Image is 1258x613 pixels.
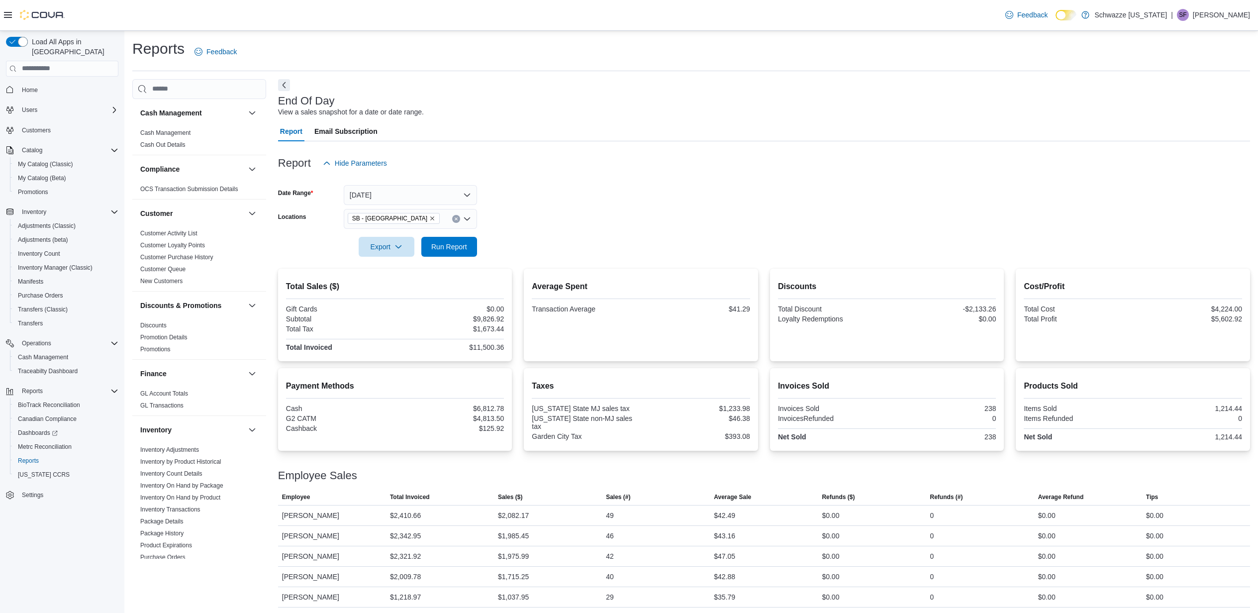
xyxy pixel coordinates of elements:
[286,405,393,412] div: Cash
[14,248,64,260] a: Inventory Count
[10,171,122,185] button: My Catalog (Beta)
[140,186,238,193] a: OCS Transaction Submission Details
[140,554,186,561] a: Purchase Orders
[2,143,122,157] button: Catalog
[18,264,93,272] span: Inventory Manager (Classic)
[132,319,266,359] div: Discounts & Promotions
[278,213,306,221] label: Locations
[28,37,118,57] span: Load All Apps in [GEOGRAPHIC_DATA]
[1038,530,1056,542] div: $0.00
[1146,530,1163,542] div: $0.00
[397,325,504,333] div: $1,673.44
[286,414,393,422] div: G2 CATM
[18,385,47,397] button: Reports
[2,83,122,97] button: Home
[397,315,504,323] div: $9,826.92
[778,405,885,412] div: Invoices Sold
[278,546,386,566] div: [PERSON_NAME]
[278,189,313,197] label: Date Range
[429,215,435,221] button: Remove SB - Garden City from selection in this group
[431,242,467,252] span: Run Report
[1094,9,1167,21] p: Schwazze [US_STATE]
[532,432,639,440] div: Garden City Tax
[246,107,258,119] button: Cash Management
[14,276,47,288] a: Manifests
[22,339,51,347] span: Operations
[1038,550,1056,562] div: $0.00
[140,129,191,136] a: Cash Management
[140,446,199,453] a: Inventory Adjustments
[140,242,205,249] a: Customer Loyalty Points
[390,510,421,521] div: $2,410.66
[778,315,885,323] div: Loyalty Redemptions
[1146,493,1158,501] span: Tips
[286,424,393,432] div: Cashback
[390,530,421,542] div: $2,342.95
[1135,414,1242,422] div: 0
[22,208,46,216] span: Inventory
[18,160,73,168] span: My Catalog (Classic)
[14,469,118,481] span: Washington CCRS
[1179,9,1186,21] span: SF
[889,305,996,313] div: -$2,133.26
[140,402,184,409] span: GL Transactions
[140,277,183,285] span: New Customers
[2,488,122,502] button: Settings
[18,319,43,327] span: Transfers
[18,457,39,465] span: Reports
[140,494,220,502] span: Inventory On Hand by Product
[822,530,839,542] div: $0.00
[18,415,77,423] span: Canadian Compliance
[140,542,192,549] a: Product Expirations
[10,233,122,247] button: Adjustments (beta)
[397,414,504,422] div: $4,813.50
[22,106,37,114] span: Users
[606,510,614,521] div: 49
[278,470,357,482] h3: Employee Sales
[18,188,48,196] span: Promotions
[140,141,186,149] span: Cash Out Details
[314,121,378,141] span: Email Subscription
[397,424,504,432] div: $125.92
[140,266,186,273] a: Customer Queue
[140,390,188,397] a: GL Account Totals
[18,206,50,218] button: Inventory
[140,529,184,537] span: Package History
[22,146,42,154] span: Catalog
[140,518,184,525] a: Package Details
[140,229,197,237] span: Customer Activity List
[22,126,51,134] span: Customers
[14,234,72,246] a: Adjustments (beta)
[140,164,244,174] button: Compliance
[714,510,735,521] div: $42.49
[22,387,43,395] span: Reports
[18,104,118,116] span: Users
[778,433,806,441] strong: Net Sold
[18,489,47,501] a: Settings
[132,39,185,59] h1: Reports
[606,550,614,562] div: 42
[1024,414,1131,422] div: Items Refunded
[140,265,186,273] span: Customer Queue
[14,455,43,467] a: Reports
[1001,5,1052,25] a: Feedback
[498,550,529,562] div: $1,975.99
[286,305,393,313] div: Gift Cards
[2,123,122,137] button: Customers
[18,222,76,230] span: Adjustments (Classic)
[14,276,118,288] span: Manifests
[18,471,70,479] span: [US_STATE] CCRS
[10,398,122,412] button: BioTrack Reconciliation
[643,432,750,440] div: $393.08
[606,493,630,501] span: Sales (#)
[822,550,839,562] div: $0.00
[452,215,460,223] button: Clear input
[498,530,529,542] div: $1,985.45
[319,153,391,173] button: Hide Parameters
[140,446,199,454] span: Inventory Adjustments
[14,304,72,315] a: Transfers (Classic)
[714,493,751,501] span: Average Sale
[140,482,223,490] span: Inventory On Hand by Package
[132,444,266,591] div: Inventory
[18,236,68,244] span: Adjustments (beta)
